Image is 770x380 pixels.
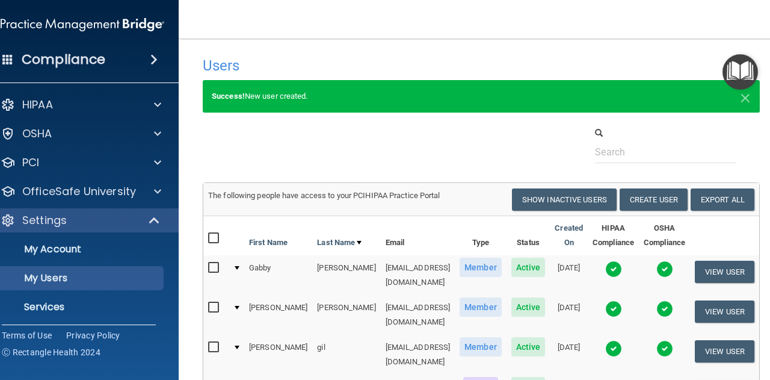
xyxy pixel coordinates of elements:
[22,126,52,141] p: OSHA
[244,335,312,375] td: [PERSON_NAME]
[381,295,455,335] td: [EMAIL_ADDRESS][DOMAIN_NAME]
[740,84,751,108] span: ×
[2,346,100,358] span: Ⓒ Rectangle Health 2024
[695,301,754,323] button: View User
[1,155,161,170] a: PCI
[588,216,639,255] th: HIPAA Compliance
[507,216,550,255] th: Status
[1,13,164,37] img: PMB logo
[722,54,758,90] button: Open Resource Center
[212,92,245,101] strong: Success!
[22,184,136,199] p: OfficeSafe University
[1,213,161,228] a: Settings
[317,235,362,250] a: Last Name
[66,329,120,341] a: Privacy Policy
[740,89,751,104] button: Close
[22,155,39,170] p: PCI
[208,191,440,200] span: The following people have access to your PCIHIPAA Practice Portal
[656,261,673,278] img: tick.e7d51cea.svg
[555,221,583,250] a: Created On
[656,340,673,357] img: tick.e7d51cea.svg
[22,98,53,112] p: HIPAA
[595,141,736,163] input: Search
[455,216,507,255] th: Type
[244,255,312,295] td: Gabby
[312,295,380,335] td: [PERSON_NAME]
[22,51,105,68] h4: Compliance
[1,184,161,199] a: OfficeSafe University
[312,335,380,375] td: gil
[381,335,455,375] td: [EMAIL_ADDRESS][DOMAIN_NAME]
[550,255,588,295] td: [DATE]
[605,340,622,357] img: tick.e7d51cea.svg
[460,258,502,277] span: Member
[460,297,502,317] span: Member
[691,188,754,211] a: Export All
[695,261,754,283] button: View User
[203,58,520,73] h4: Users
[460,337,502,357] span: Member
[656,301,673,317] img: tick.e7d51cea.svg
[605,261,622,278] img: tick.e7d51cea.svg
[312,255,380,295] td: [PERSON_NAME]
[605,301,622,317] img: tick.e7d51cea.svg
[512,188,617,211] button: Show Inactive Users
[203,80,760,113] div: New user created.
[2,329,52,341] a: Terms of Use
[244,295,312,335] td: [PERSON_NAME]
[695,340,754,363] button: View User
[381,216,455,255] th: Email
[620,188,688,211] button: Create User
[511,297,546,317] span: Active
[550,335,588,375] td: [DATE]
[381,255,455,295] td: [EMAIL_ADDRESS][DOMAIN_NAME]
[550,295,588,335] td: [DATE]
[511,337,546,357] span: Active
[249,235,288,250] a: First Name
[1,126,161,141] a: OSHA
[1,98,161,112] a: HIPAA
[639,216,690,255] th: OSHA Compliance
[22,213,67,228] p: Settings
[511,258,546,277] span: Active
